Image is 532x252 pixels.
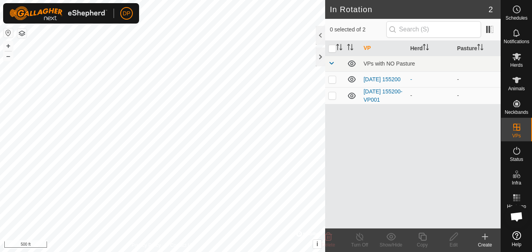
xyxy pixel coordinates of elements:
[347,45,353,51] p-sorticon: Activate to sort
[170,242,194,249] a: Contact Us
[505,205,528,228] div: Open chat
[469,241,501,248] div: Create
[501,228,532,250] a: Help
[17,29,27,38] button: Map Layers
[477,45,483,51] p-sorticon: Activate to sort
[4,51,13,61] button: –
[9,6,107,20] img: Gallagher Logo
[454,87,501,104] td: -
[508,86,525,91] span: Animals
[507,204,526,209] span: Heatmap
[410,91,451,100] div: -
[512,133,521,138] span: VPs
[510,157,523,162] span: Status
[423,45,429,51] p-sorticon: Activate to sort
[123,9,130,18] span: DP
[330,26,386,34] span: 0 selected of 2
[330,5,489,14] h2: In Rotation
[512,242,521,247] span: Help
[132,242,161,249] a: Privacy Policy
[364,88,402,103] a: [DATE] 155200-VP001
[360,41,407,56] th: VP
[364,76,401,82] a: [DATE] 155200
[454,41,501,56] th: Pasture
[375,241,407,248] div: Show/Hide
[504,39,529,44] span: Notifications
[364,60,498,67] div: VPs with NO Pasture
[512,181,521,185] span: Infra
[4,28,13,38] button: Reset Map
[510,63,523,68] span: Herds
[344,241,375,248] div: Turn Off
[317,241,318,247] span: i
[454,71,501,87] td: -
[489,4,493,15] span: 2
[336,45,342,51] p-sorticon: Activate to sort
[410,75,451,84] div: -
[438,241,469,248] div: Edit
[505,16,527,20] span: Schedules
[407,241,438,248] div: Copy
[505,110,528,115] span: Neckbands
[313,240,322,248] button: i
[386,21,481,38] input: Search (S)
[407,41,454,56] th: Herd
[322,242,335,248] span: Delete
[4,41,13,51] button: +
